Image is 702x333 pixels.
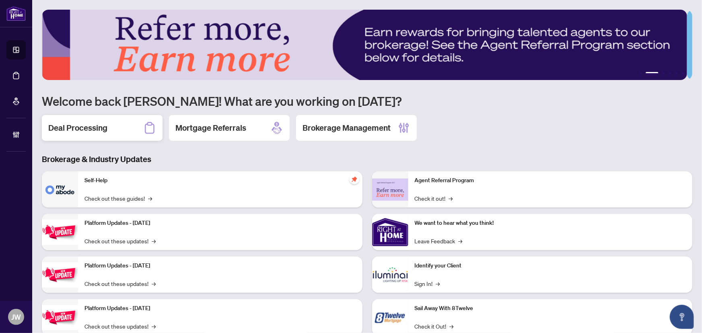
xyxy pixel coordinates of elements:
h2: Brokerage Management [303,122,391,134]
span: JW [11,311,21,323]
button: 6 [681,72,684,75]
img: Platform Updates - July 8, 2025 [42,262,78,288]
img: Identify your Client [372,257,408,293]
span: → [152,322,156,331]
button: Open asap [670,305,694,329]
button: 3 [662,72,665,75]
p: Identify your Client [415,261,686,270]
img: We want to hear what you think! [372,214,408,250]
img: Self-Help [42,171,78,208]
img: Slide 1 [42,10,687,80]
img: Platform Updates - July 21, 2025 [42,220,78,245]
p: Platform Updates - [DATE] [84,261,356,270]
p: Platform Updates - [DATE] [84,219,356,228]
h2: Deal Processing [48,122,107,134]
span: → [152,236,156,245]
a: Check out these updates!→ [84,279,156,288]
a: Check out these guides!→ [84,194,152,203]
img: logo [6,6,26,21]
span: → [152,279,156,288]
h1: Welcome back [PERSON_NAME]! What are you working on [DATE]? [42,93,692,109]
span: → [436,279,440,288]
img: Agent Referral Program [372,179,408,201]
span: → [449,194,453,203]
button: 2 [646,72,659,75]
a: Check it Out!→ [415,322,454,331]
a: Leave Feedback→ [415,236,463,245]
h3: Brokerage & Industry Updates [42,154,692,165]
p: Platform Updates - [DATE] [84,304,356,313]
a: Check out these updates!→ [84,322,156,331]
a: Check it out!→ [415,194,453,203]
img: Platform Updates - June 23, 2025 [42,305,78,330]
h2: Mortgage Referrals [175,122,246,134]
p: Sail Away With 8Twelve [415,304,686,313]
p: We want to hear what you think! [415,219,686,228]
p: Self-Help [84,176,356,185]
a: Check out these updates!→ [84,236,156,245]
p: Agent Referral Program [415,176,686,185]
span: → [148,194,152,203]
span: → [459,236,463,245]
span: → [450,322,454,331]
button: 1 [639,72,642,75]
a: Sign In!→ [415,279,440,288]
span: pushpin [350,175,359,184]
button: 4 [668,72,671,75]
button: 5 [675,72,678,75]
